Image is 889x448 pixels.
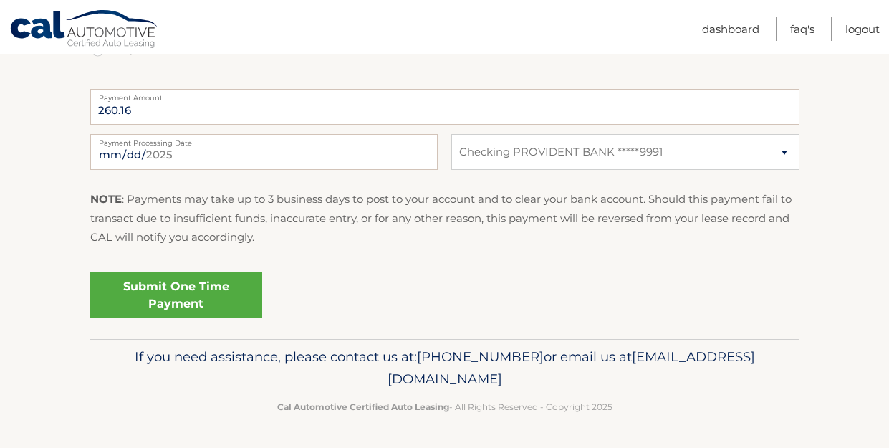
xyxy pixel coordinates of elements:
label: Payment Amount [90,89,799,100]
p: : Payments may take up to 3 business days to post to your account and to clear your bank account.... [90,190,799,247]
a: Logout [845,17,880,41]
input: Payment Date [90,134,438,170]
a: Cal Automotive [9,9,160,51]
input: Payment Amount [90,89,799,125]
strong: Cal Automotive Certified Auto Leasing [277,401,449,412]
p: - All Rights Reserved - Copyright 2025 [100,399,790,414]
strong: NOTE [90,192,122,206]
a: FAQ's [790,17,814,41]
label: Payment Processing Date [90,134,438,146]
p: If you need assistance, please contact us at: or email us at [100,345,790,391]
a: Dashboard [702,17,759,41]
span: [PHONE_NUMBER] [417,348,544,365]
a: Submit One Time Payment [90,272,262,318]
